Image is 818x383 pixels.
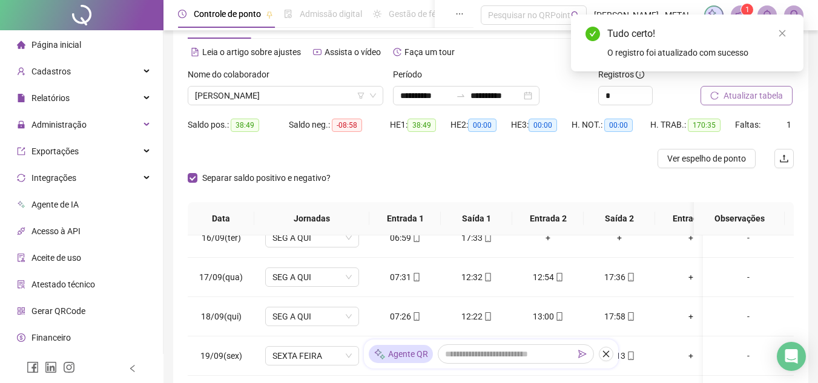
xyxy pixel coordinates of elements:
img: sparkle-icon.fc2bf0ac1784a2077858766a79e2daf3.svg [374,348,386,361]
div: + [522,231,574,244]
span: SEG A QUI [272,229,352,247]
th: Entrada 1 [369,202,441,235]
span: Faça um tour [404,47,455,57]
span: Exportações [31,146,79,156]
span: mobile [411,312,421,321]
span: home [17,41,25,49]
span: Aceite de uso [31,253,81,263]
span: Admissão digital [300,9,362,19]
div: - [713,231,784,244]
span: linkedin [45,361,57,373]
th: Entrada 2 [512,202,584,235]
div: HE 2: [450,118,511,132]
span: reload [710,91,719,100]
span: solution [17,280,25,289]
span: notification [735,10,746,21]
span: Relatórios [31,93,70,103]
div: 07:31 [379,270,431,284]
span: Ver espelho de ponto [667,152,746,165]
th: Entrada 3 [655,202,727,235]
div: - [713,349,784,362]
span: 38:49 [407,119,436,132]
span: to [456,91,466,100]
button: Ver espelho de ponto [658,149,756,168]
button: Atualizar tabela [701,86,793,105]
span: bell [762,10,773,21]
span: api [17,227,25,235]
div: H. TRAB.: [650,118,735,132]
span: PAULO JOSE SANTOS DE OLIVEIRA [195,87,376,105]
span: clock-circle [178,10,186,18]
span: file-text [191,48,199,56]
sup: 1 [741,4,753,16]
span: Agente de IA [31,200,79,209]
div: 12:54 [522,270,574,284]
div: Open Intercom Messenger [777,342,806,371]
div: + [593,231,645,244]
span: Controle de ponto [194,9,261,19]
th: Jornadas [254,202,369,235]
label: Nome do colaborador [188,68,277,81]
span: history [393,48,401,56]
span: check-circle [585,27,600,41]
span: left [128,364,137,373]
div: O registro foi atualizado com sucesso [607,46,789,59]
span: down [369,92,377,99]
span: 1 [745,5,750,14]
span: 17/09(qua) [199,272,243,282]
span: mobile [625,273,635,281]
div: + [665,231,717,244]
div: 13:00 [522,310,574,323]
span: Atualizar tabela [724,89,783,102]
span: 1 [787,120,791,129]
span: 18/09(qui) [201,312,242,321]
span: youtube [313,48,322,56]
span: Gestão de férias [389,9,450,19]
span: [PERSON_NAME] - METAL FERRAZ COMERCIO DE METAIS [594,8,697,22]
span: close [778,29,787,38]
div: - [713,310,784,323]
span: mobile [411,273,421,281]
span: audit [17,254,25,262]
span: Assista o vídeo [325,47,381,57]
span: qrcode [17,307,25,315]
span: 170:35 [688,119,721,132]
div: 12:32 [450,270,503,284]
div: 17:58 [593,310,645,323]
span: 00:00 [529,119,557,132]
div: 17:33 [450,231,503,244]
span: sync [17,174,25,182]
span: 16/09(ter) [202,233,241,243]
span: Faltas: [735,120,762,129]
div: 17:13 [593,349,645,362]
th: Observações [694,202,785,235]
span: file [17,94,25,102]
th: Saída 1 [441,202,512,235]
span: search [571,11,580,20]
span: swap-right [456,91,466,100]
span: SEG A QUI [272,268,352,286]
span: ellipsis [455,10,464,18]
span: facebook [27,361,39,373]
span: Leia o artigo sobre ajustes [202,47,301,57]
div: 07:26 [379,310,431,323]
div: Agente QR [369,345,433,363]
div: 17:36 [593,270,645,284]
div: HE 1: [390,118,450,132]
span: Cadastros [31,67,71,76]
div: + [665,270,717,284]
span: instagram [63,361,75,373]
span: Atestado técnico [31,280,95,289]
span: mobile [483,273,492,281]
span: Administração [31,120,87,129]
div: 12:22 [450,310,503,323]
span: file-done [284,10,292,18]
div: Tudo certo! [607,27,789,41]
span: send [578,350,587,358]
span: Observações [704,212,775,225]
div: Saldo neg.: [289,118,390,132]
span: Página inicial [31,40,81,50]
span: Financeiro [31,333,71,342]
div: H. NOT.: [572,118,650,132]
span: 19/09(sex) [200,351,242,361]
